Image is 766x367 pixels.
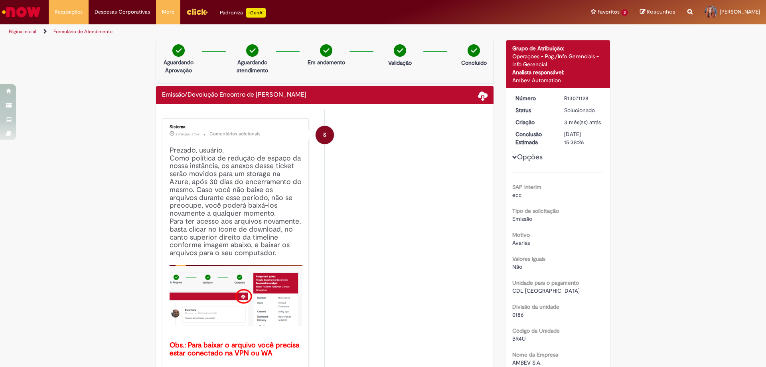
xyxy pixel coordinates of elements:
p: Aguardando atendimento [233,58,272,74]
span: Avarias [512,239,530,246]
p: Validação [388,59,412,67]
dt: Status [509,106,559,114]
b: Código da Unidade [512,327,560,334]
span: CDL [GEOGRAPHIC_DATA] [512,287,580,294]
div: Solucionado [564,106,601,114]
b: Tipo de solicitação [512,207,559,214]
time: 27/06/2025 02:22:03 [176,132,199,137]
b: Divisão da unidade [512,303,559,310]
div: Analista responsável: [512,68,604,76]
p: Concluído [461,59,487,67]
a: Rascunhos [640,8,675,16]
span: AMBEV S.A. [512,359,541,366]
div: 16/05/2025 17:59:37 [564,118,601,126]
h2: Emissão/Devolução Encontro de Contas Fornecedor Histórico de tíquete [162,91,306,99]
small: Comentários adicionais [209,131,261,137]
b: Valores Iguais [512,255,545,262]
ul: Trilhas de página [6,24,505,39]
b: Obs.: Para baixar o arquivo você precisa estar conectado na VPN ou WA [170,341,301,358]
img: click_logo_yellow_360x200.png [186,6,208,18]
h4: Prezado, usuário. Como política de redução de espaço da nossa instância, os anexos desse ticket s... [170,147,302,357]
img: check-circle-green.png [468,44,480,57]
b: Unidade para o pagamento [512,279,579,286]
img: check-circle-green.png [394,44,406,57]
a: Formulário de Atendimento [53,28,113,35]
b: SAP Interim [512,183,541,190]
div: System [316,126,334,144]
img: check-circle-green.png [172,44,185,57]
div: Sistema [170,125,302,129]
time: 16/05/2025 17:59:37 [564,119,601,126]
div: [DATE] 15:38:26 [564,130,601,146]
b: Motivo [512,231,530,238]
img: x_mdbda_azure_blob.picture2.png [170,265,302,326]
span: ecc [512,191,522,198]
span: 3 mês(es) atrás [564,119,601,126]
p: Aguardando Aprovação [159,58,198,74]
div: R13071128 [564,94,601,102]
span: Baixar anexos [478,91,488,100]
span: Despesas Corporativas [95,8,150,16]
img: ServiceNow [1,4,42,20]
span: Requisições [55,8,83,16]
span: Emissão [512,215,532,222]
img: check-circle-green.png [320,44,332,57]
a: Página inicial [9,28,36,35]
span: 3 [621,9,628,16]
span: Favoritos [598,8,620,16]
span: Não [512,263,522,270]
span: BR4U [512,335,526,342]
dt: Conclusão Estimada [509,130,559,146]
b: Nome da Empresa [512,351,558,358]
span: [PERSON_NAME] [720,8,760,15]
p: +GenAi [246,8,266,18]
span: Rascunhos [647,8,675,16]
div: Padroniza [220,8,266,18]
img: check-circle-green.png [246,44,259,57]
span: More [162,8,174,16]
dt: Criação [509,118,559,126]
span: 2 mês(es) atrás [176,132,199,137]
div: Grupo de Atribuição: [512,44,604,52]
div: Ambev Automation [512,76,604,84]
span: 0186 [512,311,524,318]
p: Em andamento [308,58,345,66]
span: S [323,125,326,145]
dt: Número [509,94,559,102]
div: Operações - Pag./Info Gerenciais - Info Gerencial [512,52,604,68]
